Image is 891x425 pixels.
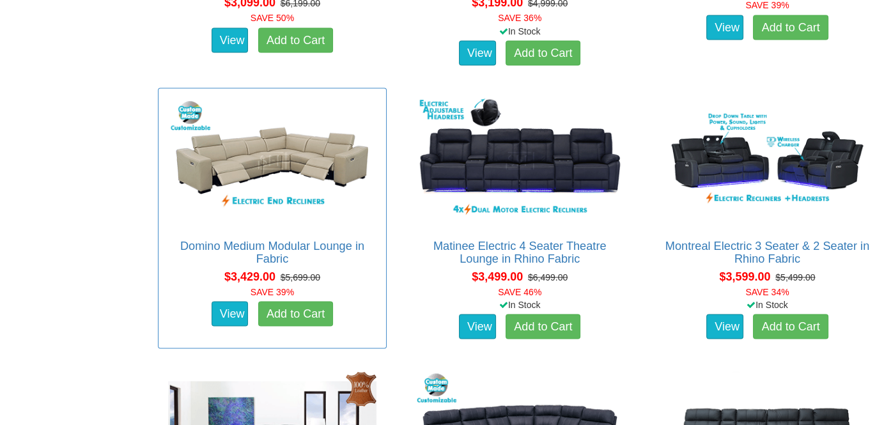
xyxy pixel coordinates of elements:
[498,286,541,297] font: SAVE 46%
[706,314,743,339] a: View
[506,40,580,66] a: Add to Cart
[224,270,275,282] span: $3,429.00
[506,314,580,339] a: Add to Cart
[745,286,789,297] font: SAVE 34%
[251,286,294,297] font: SAVE 39%
[719,270,770,282] span: $3,599.00
[753,15,828,40] a: Add to Cart
[180,239,364,265] a: Domino Medium Modular Lounge in Fabric
[165,95,379,226] img: Domino Medium Modular Lounge in Fabric
[775,272,815,282] del: $5,499.00
[403,298,637,311] div: In Stock
[403,24,637,37] div: In Stock
[433,239,607,265] a: Matinee Electric 4 Seater Theatre Lounge in Rhino Fabric
[251,13,294,23] font: SAVE 50%
[498,13,541,23] font: SAVE 36%
[706,15,743,40] a: View
[212,27,249,53] a: View
[651,298,884,311] div: In Stock
[212,301,249,327] a: View
[665,239,869,265] a: Montreal Electric 3 Seater & 2 Seater in Rhino Fabric
[472,270,523,282] span: $3,499.00
[281,272,320,282] del: $5,699.00
[459,314,496,339] a: View
[258,301,333,327] a: Add to Cart
[660,95,874,226] img: Montreal Electric 3 Seater & 2 Seater in Rhino Fabric
[753,314,828,339] a: Add to Cart
[258,27,333,53] a: Add to Cart
[413,95,627,226] img: Matinee Electric 4 Seater Theatre Lounge in Rhino Fabric
[459,40,496,66] a: View
[528,272,568,282] del: $6,499.00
